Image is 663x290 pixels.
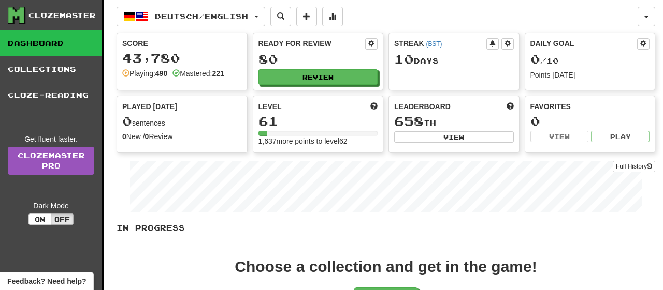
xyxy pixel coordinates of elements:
[530,115,650,128] div: 0
[394,52,414,66] span: 10
[322,7,343,26] button: More stats
[117,7,265,26] button: Deutsch/English
[370,101,378,112] span: Score more points to level up
[258,136,378,146] div: 1,637 more points to level 62
[507,101,514,112] span: This week in points, UTC
[394,114,424,128] span: 658
[8,134,94,144] div: Get fluent faster.
[296,7,317,26] button: Add sentence to collection
[117,223,655,233] p: In Progress
[258,115,378,128] div: 61
[122,68,167,79] div: Playing:
[28,213,51,225] button: On
[426,40,442,48] a: (BST)
[394,131,514,143] button: View
[8,147,94,175] a: ClozemasterPro
[122,115,242,128] div: sentences
[122,132,126,141] strong: 0
[530,131,589,142] button: View
[155,12,248,21] span: Deutsch / English
[122,101,177,112] span: Played [DATE]
[235,259,537,274] div: Choose a collection and get in the game!
[613,161,655,172] button: Full History
[258,101,282,112] span: Level
[51,213,74,225] button: Off
[530,56,559,65] span: / 10
[155,69,167,78] strong: 490
[122,114,132,128] span: 0
[270,7,291,26] button: Search sentences
[530,70,650,80] div: Points [DATE]
[591,131,650,142] button: Play
[530,38,638,50] div: Daily Goal
[8,201,94,211] div: Dark Mode
[530,52,540,66] span: 0
[28,10,96,21] div: Clozemaster
[7,276,86,286] span: Open feedback widget
[258,38,366,49] div: Ready for Review
[258,53,378,66] div: 80
[394,38,486,49] div: Streak
[530,101,650,112] div: Favorites
[258,69,378,85] button: Review
[172,68,224,79] div: Mastered:
[122,52,242,65] div: 43,780
[122,38,242,49] div: Score
[394,101,451,112] span: Leaderboard
[122,131,242,142] div: New / Review
[212,69,224,78] strong: 221
[394,53,514,66] div: Day s
[394,115,514,128] div: th
[145,132,149,141] strong: 0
